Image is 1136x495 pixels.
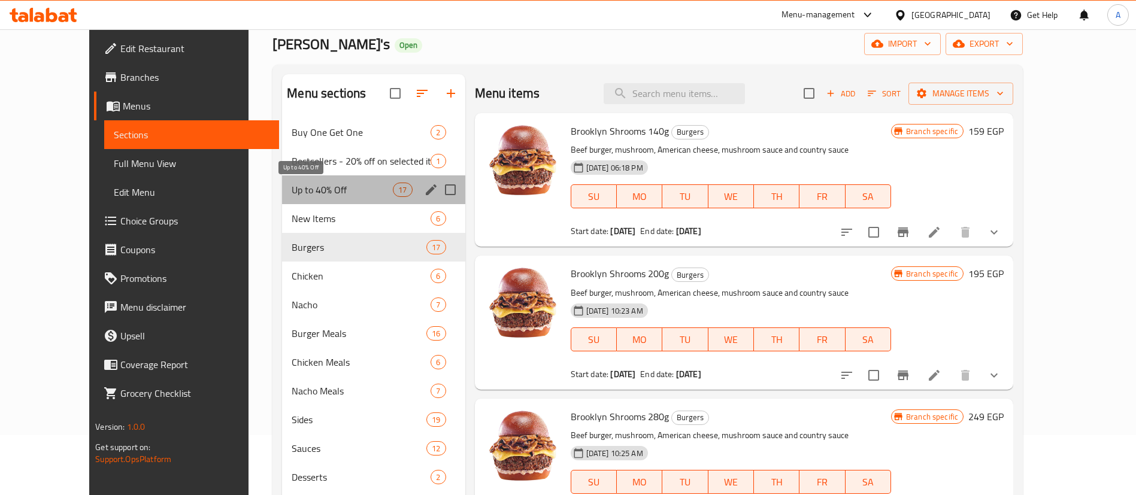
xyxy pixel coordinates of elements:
button: Manage items [908,83,1013,105]
button: SU [571,470,617,494]
button: Add [822,84,860,103]
span: Burger Meals [292,326,426,341]
span: [DATE] 10:25 AM [581,448,648,459]
div: Chicken6 [282,262,465,290]
span: export [955,37,1013,51]
div: items [431,297,446,312]
span: 6 [431,213,445,224]
h6: 195 EGP [968,265,1004,282]
span: End date: [640,223,674,239]
button: FR [799,470,845,494]
span: Coverage Report [120,357,269,372]
button: sort-choices [832,218,861,247]
div: [GEOGRAPHIC_DATA] [911,8,990,22]
h6: 249 EGP [968,408,1004,425]
span: WE [713,331,749,348]
span: Branch specific [901,268,963,280]
div: Sauces12 [282,434,465,463]
div: Desserts2 [282,463,465,491]
button: FR [799,327,845,351]
img: Brooklyn Shrooms 280g [484,408,561,485]
span: Branch specific [901,411,963,423]
h6: 159 EGP [968,123,1004,139]
span: Edit Restaurant [120,41,269,56]
div: Menu-management [781,8,855,22]
span: Promotions [120,271,269,286]
span: SU [576,331,612,348]
span: Branches [120,70,269,84]
div: Burgers [671,268,709,282]
button: SA [846,470,891,494]
span: Select to update [861,220,886,245]
button: WE [708,470,754,494]
span: TU [667,188,703,205]
span: 6 [431,357,445,368]
span: Nacho [292,297,431,312]
span: SU [576,473,612,491]
span: Up to 40% Off [292,183,393,197]
a: Coupons [94,235,279,264]
span: 1 [431,156,445,167]
span: Brooklyn Shrooms 280g [571,408,669,426]
div: Burgers [671,125,709,139]
span: Buy One Get One [292,125,431,139]
span: [PERSON_NAME]'s [272,31,390,57]
b: [DATE] [676,366,701,382]
span: Select to update [861,363,886,388]
button: Branch-specific-item [889,218,917,247]
span: Menus [123,99,269,113]
span: FR [804,473,840,491]
span: Sauces [292,441,426,455]
button: TH [754,470,799,494]
span: 17 [427,242,445,253]
a: Choice Groups [94,206,279,235]
span: Start date: [571,366,609,382]
h2: Menu items [475,84,540,102]
span: [DATE] 06:18 PM [581,162,648,174]
span: WE [713,188,749,205]
span: Edit Menu [114,185,269,199]
span: import [874,37,931,51]
span: Add [825,87,857,101]
span: [DATE] 10:23 AM [581,305,648,317]
span: MO [622,473,658,491]
span: New Items [292,211,431,226]
div: New Items6 [282,204,465,233]
span: Sort items [860,84,908,103]
div: Sides19 [282,405,465,434]
a: Sections [104,120,279,149]
button: SA [846,327,891,351]
div: Bestsellers - 20% off on selected items1 [282,147,465,175]
div: Chicken Meals6 [282,348,465,376]
b: [DATE] [610,223,635,239]
span: 6 [431,271,445,282]
span: SA [850,473,886,491]
div: items [431,154,446,168]
span: 7 [431,385,445,397]
button: sort-choices [832,361,861,390]
span: TH [759,188,795,205]
button: TH [754,184,799,208]
button: TU [662,327,708,351]
span: Brooklyn Shrooms 140g [571,122,669,140]
span: MO [622,188,658,205]
div: items [426,240,446,254]
a: Edit Restaurant [94,34,279,63]
a: Promotions [94,264,279,293]
button: MO [617,327,662,351]
span: FR [804,331,840,348]
button: FR [799,184,845,208]
div: Up to 40% Off17edit [282,175,465,204]
a: Upsell [94,321,279,350]
a: Menu disclaimer [94,293,279,321]
span: Bestsellers - 20% off on selected items [292,154,431,168]
span: Sides [292,412,426,427]
div: Burgers [292,240,426,254]
span: Select section [796,81,822,106]
span: Chicken Meals [292,355,431,369]
span: Full Menu View [114,156,269,171]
